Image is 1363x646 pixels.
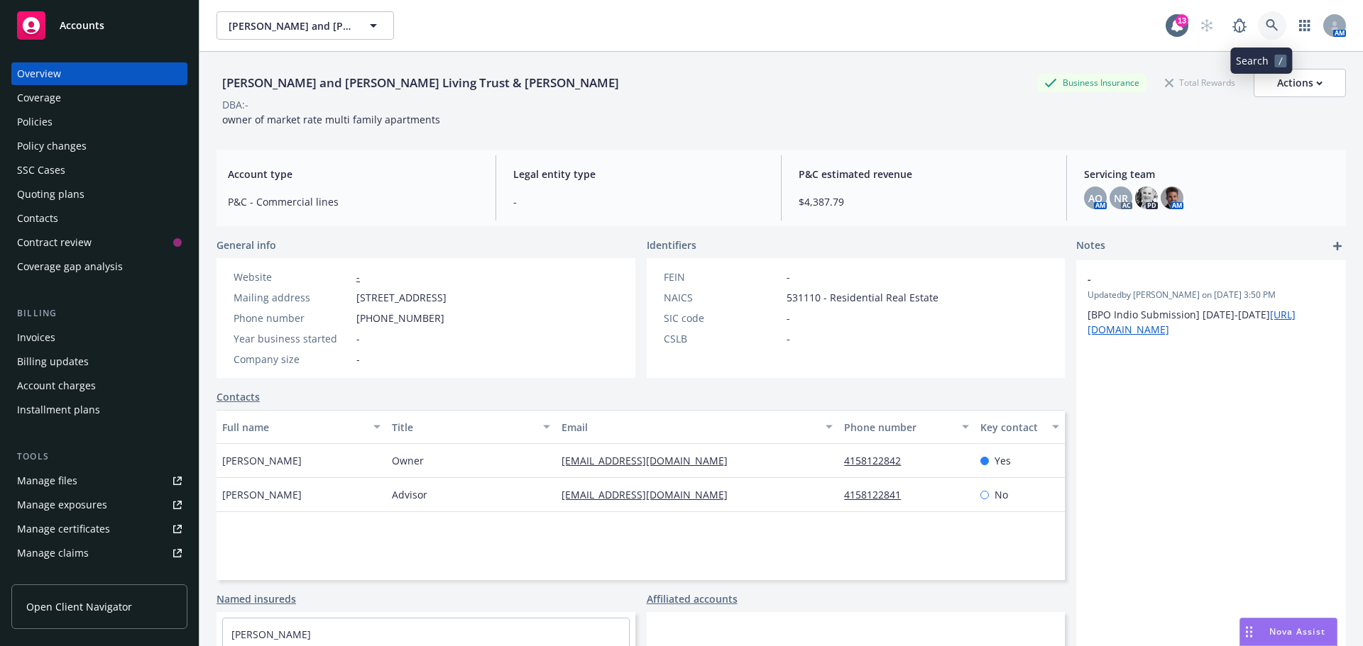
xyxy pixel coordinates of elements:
div: -Updatedby [PERSON_NAME] on [DATE] 3:50 PM[BPO Indio Submission] [DATE]-[DATE][URL][DOMAIN_NAME] [1076,260,1346,348]
img: photo [1161,186,1183,209]
span: Owner [392,453,424,468]
div: Coverage gap analysis [17,255,123,278]
span: - [513,194,764,209]
div: [PERSON_NAME] and [PERSON_NAME] Living Trust & [PERSON_NAME] [217,74,625,92]
div: Invoices [17,326,55,349]
button: Full name [217,410,386,444]
span: $4,387.79 [799,194,1049,209]
a: Contacts [217,389,260,404]
span: owner of market rate multi family apartments [222,113,440,126]
div: Phone number [844,420,953,435]
span: Legal entity type [513,167,764,182]
button: Actions [1254,69,1346,97]
button: Title [386,410,556,444]
span: NR [1114,191,1128,206]
div: CSLB [664,331,781,346]
div: Manage exposures [17,494,107,516]
div: SIC code [664,311,781,325]
div: Phone number [234,311,351,325]
button: Email [556,410,838,444]
a: Policy changes [11,135,187,157]
div: 13 [1176,14,1188,27]
span: [STREET_ADDRESS] [356,290,447,305]
span: Open Client Navigator [26,599,132,614]
div: Billing [11,306,187,321]
a: 4158122842 [844,454,912,467]
div: Tools [11,450,187,464]
span: Notes [1076,238,1105,255]
a: Manage exposures [11,494,187,516]
span: Identifiers [647,238,696,252]
span: - [356,331,360,346]
div: Contacts [17,207,58,230]
button: Phone number [838,410,974,444]
img: photo [1135,186,1158,209]
div: Coverage [17,87,61,109]
span: P&C - Commercial lines [228,194,478,209]
a: Coverage [11,87,187,109]
div: Title [392,420,535,435]
a: Contract review [11,231,187,254]
a: Contacts [11,207,187,230]
span: - [787,331,790,346]
span: General info [217,238,276,252]
div: DBA: - [222,97,248,112]
div: Installment plans [17,399,100,421]
a: [EMAIL_ADDRESS][DOMAIN_NAME] [562,454,739,467]
div: Total Rewards [1158,74,1242,91]
div: Contract review [17,231,92,254]
div: NAICS [664,290,781,305]
div: Key contact [980,420,1044,435]
div: Full name [222,420,365,435]
button: Key contact [975,410,1065,444]
div: Business Insurance [1037,74,1146,91]
div: Billing updates [17,350,89,373]
span: [PERSON_NAME] [222,453,302,468]
div: SSC Cases [17,159,65,182]
div: Year business started [234,331,351,346]
a: Manage files [11,469,187,492]
button: Nova Assist [1239,618,1337,646]
a: Policies [11,111,187,133]
div: Quoting plans [17,183,84,206]
span: Accounts [60,20,104,31]
a: Quoting plans [11,183,187,206]
span: Nova Assist [1269,625,1325,637]
a: SSC Cases [11,159,187,182]
div: Manage claims [17,542,89,564]
div: Overview [17,62,61,85]
span: - [1088,272,1298,286]
a: Report a Bug [1225,11,1254,40]
span: Advisor [392,487,427,502]
a: Search [1258,11,1286,40]
div: Manage certificates [17,518,110,540]
a: Switch app [1291,11,1319,40]
span: Yes [995,453,1011,468]
a: - [356,270,360,284]
div: Actions [1277,69,1323,96]
span: Servicing team [1084,167,1335,182]
a: Manage BORs [11,566,187,589]
div: Email [562,420,817,435]
a: Accounts [11,6,187,45]
span: No [995,487,1008,502]
span: [PHONE_NUMBER] [356,311,444,325]
span: Account type [228,167,478,182]
a: Installment plans [11,399,187,421]
a: Manage claims [11,542,187,564]
a: Billing updates [11,350,187,373]
button: [PERSON_NAME] and [PERSON_NAME] Living Trust & [PERSON_NAME] [217,11,394,40]
a: Account charges [11,374,187,397]
a: Coverage gap analysis [11,255,187,278]
div: Website [234,269,351,284]
p: [BPO Indio Submission] [DATE]-[DATE] [1088,307,1335,337]
a: Manage certificates [11,518,187,540]
div: Policy changes [17,135,87,157]
a: Start snowing [1193,11,1221,40]
span: AO [1088,191,1102,206]
a: Invoices [11,326,187,349]
a: Named insureds [217,591,296,606]
div: Policies [17,111,53,133]
div: FEIN [664,269,781,284]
